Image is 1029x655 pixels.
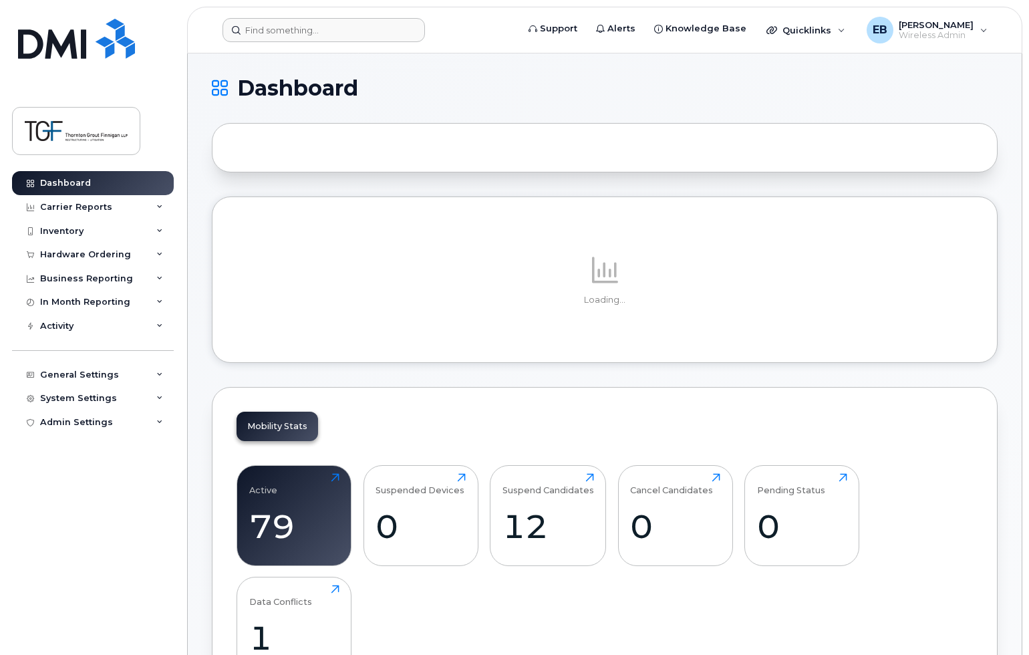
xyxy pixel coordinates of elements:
a: Cancel Candidates0 [630,473,720,559]
div: 0 [757,507,847,546]
div: 79 [249,507,339,546]
a: Active79 [249,473,339,559]
a: Pending Status0 [757,473,847,559]
div: Active [249,473,277,495]
div: Cancel Candidates [630,473,713,495]
div: Suspended Devices [376,473,464,495]
p: Loading... [237,294,973,306]
div: 0 [630,507,720,546]
div: Suspend Candidates [502,473,594,495]
div: Pending Status [757,473,825,495]
a: Suspended Devices0 [376,473,466,559]
span: Dashboard [237,78,358,98]
div: 0 [376,507,466,546]
div: 12 [502,507,594,546]
div: Data Conflicts [249,585,312,607]
a: Suspend Candidates12 [502,473,594,559]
